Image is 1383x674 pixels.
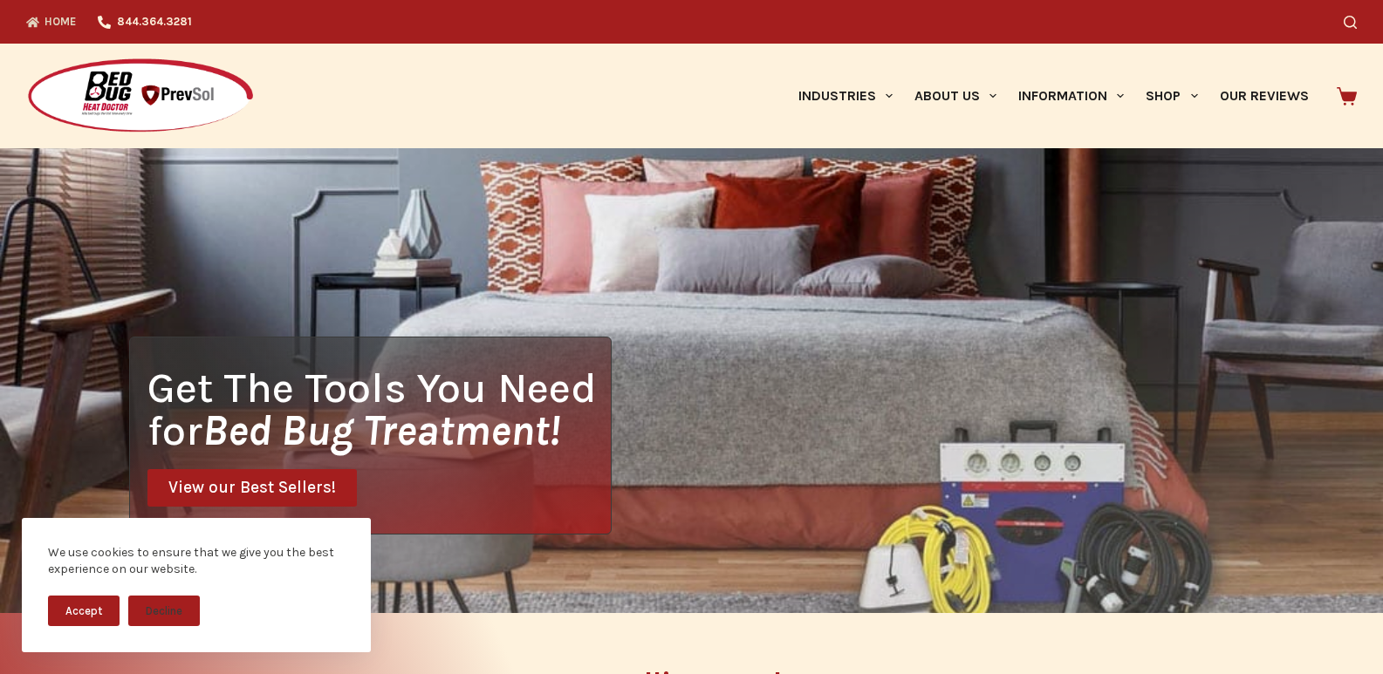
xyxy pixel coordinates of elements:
button: Search [1344,16,1357,29]
a: Shop [1135,44,1208,148]
a: Our Reviews [1208,44,1319,148]
a: Information [1008,44,1135,148]
nav: Primary [787,44,1319,148]
i: Bed Bug Treatment! [202,405,560,455]
a: Industries [787,44,903,148]
img: Prevsol/Bed Bug Heat Doctor [26,58,255,135]
span: View our Best Sellers! [168,480,336,496]
a: About Us [903,44,1007,148]
button: Decline [128,596,200,626]
div: We use cookies to ensure that we give you the best experience on our website. [48,544,345,578]
h1: Get The Tools You Need for [147,366,611,452]
button: Accept [48,596,120,626]
a: View our Best Sellers! [147,469,357,507]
